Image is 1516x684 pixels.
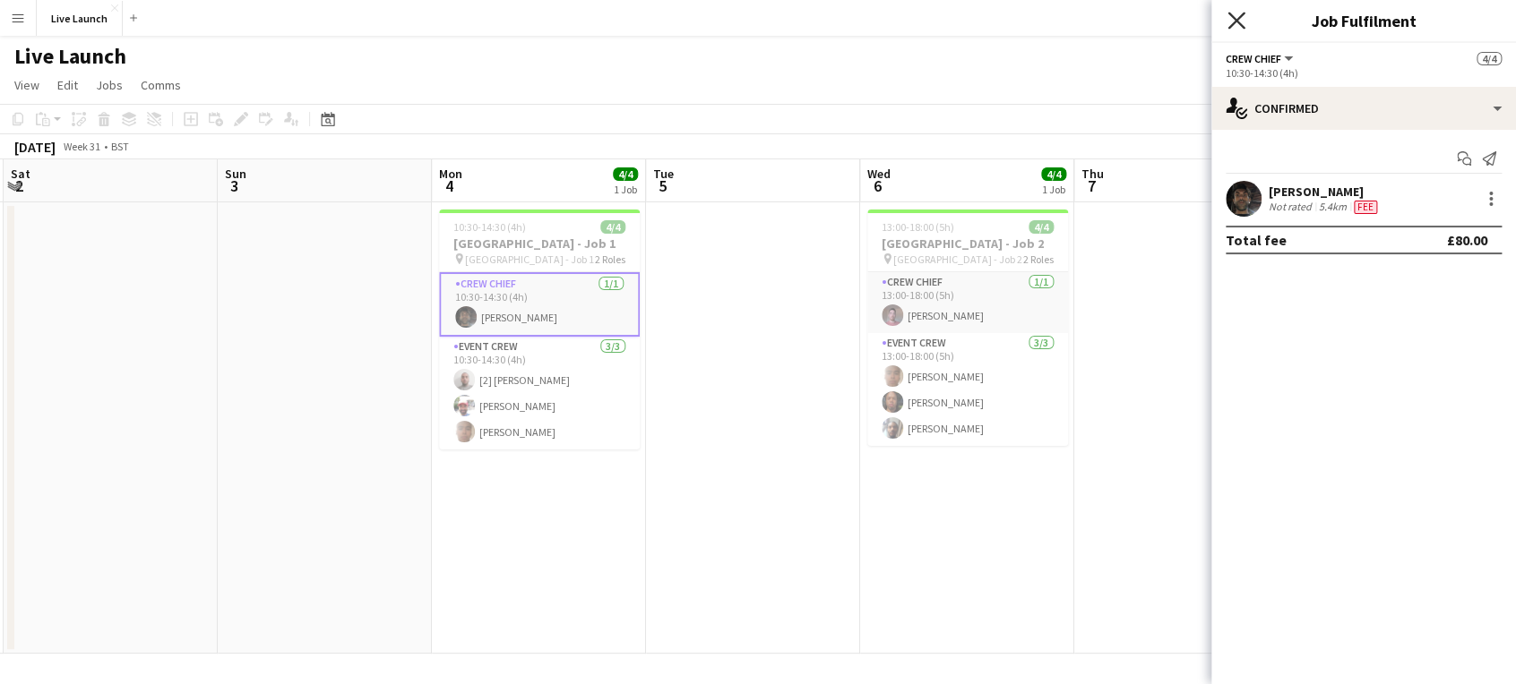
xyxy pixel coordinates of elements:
[613,167,638,181] span: 4/4
[600,220,625,234] span: 4/4
[867,272,1068,333] app-card-role: Crew Chief1/113:00-18:00 (5h)[PERSON_NAME]
[439,337,640,449] app-card-role: Event Crew3/310:30-14:30 (4h)[2] [PERSON_NAME][PERSON_NAME][PERSON_NAME]
[653,166,674,182] span: Tue
[1226,52,1296,65] button: Crew Chief
[1269,184,1381,200] div: [PERSON_NAME]
[595,252,625,266] span: 2 Roles
[867,209,1068,446] app-job-card: 13:00-18:00 (5h)4/4[GEOGRAPHIC_DATA] - Job 2 [GEOGRAPHIC_DATA] - Job 22 RolesCrew Chief1/113:00-1...
[14,77,39,93] span: View
[439,166,462,182] span: Mon
[225,166,246,182] span: Sun
[650,175,674,196] span: 5
[465,252,594,266] span: [GEOGRAPHIC_DATA] - Job 1
[1081,166,1104,182] span: Thu
[14,138,56,156] div: [DATE]
[1315,200,1350,214] div: 5.4km
[893,252,1022,266] span: [GEOGRAPHIC_DATA] - Job 2
[867,166,891,182] span: Wed
[1226,52,1281,65] span: Crew Chief
[1226,66,1502,80] div: 10:30-14:30 (4h)
[1269,200,1315,214] div: Not rated
[867,235,1068,252] h3: [GEOGRAPHIC_DATA] - Job 2
[14,43,126,70] h1: Live Launch
[1023,252,1054,266] span: 2 Roles
[1226,231,1287,249] div: Total fee
[59,140,104,153] span: Week 31
[89,73,130,97] a: Jobs
[439,235,640,252] h3: [GEOGRAPHIC_DATA] - Job 1
[1211,87,1516,130] div: Confirmed
[96,77,123,93] span: Jobs
[867,333,1068,446] app-card-role: Event Crew3/313:00-18:00 (5h)[PERSON_NAME][PERSON_NAME][PERSON_NAME]
[1029,220,1054,234] span: 4/4
[11,166,30,182] span: Sat
[453,220,526,234] span: 10:30-14:30 (4h)
[1350,200,1381,214] div: Crew has different fees then in role
[1042,183,1065,196] div: 1 Job
[439,272,640,337] app-card-role: Crew Chief1/110:30-14:30 (4h)[PERSON_NAME]
[111,140,129,153] div: BST
[1354,201,1377,214] span: Fee
[1477,52,1502,65] span: 4/4
[1211,9,1516,32] h3: Job Fulfilment
[1079,175,1104,196] span: 7
[134,73,188,97] a: Comms
[50,73,85,97] a: Edit
[1041,167,1066,181] span: 4/4
[141,77,181,93] span: Comms
[614,183,637,196] div: 1 Job
[222,175,246,196] span: 3
[865,175,891,196] span: 6
[7,73,47,97] a: View
[436,175,462,196] span: 4
[439,209,640,449] app-job-card: 10:30-14:30 (4h)4/4[GEOGRAPHIC_DATA] - Job 1 [GEOGRAPHIC_DATA] - Job 12 RolesCrew Chief1/110:30-1...
[57,77,78,93] span: Edit
[37,1,123,36] button: Live Launch
[882,220,954,234] span: 13:00-18:00 (5h)
[1447,231,1487,249] div: £80.00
